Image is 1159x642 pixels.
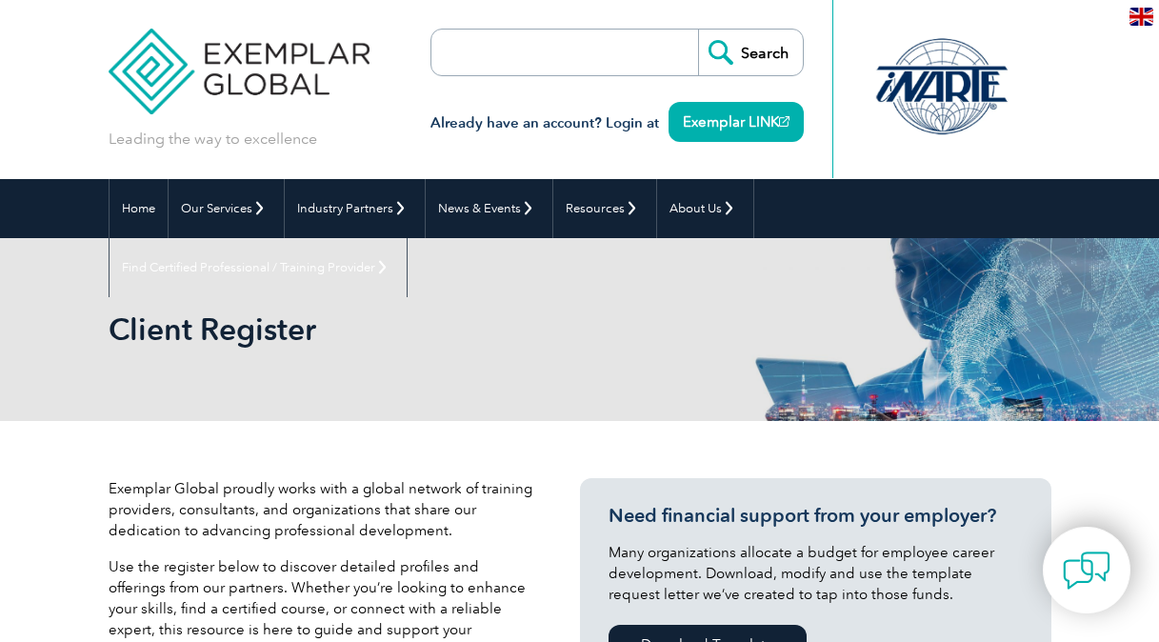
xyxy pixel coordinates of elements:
h3: Already have an account? Login at [430,111,804,135]
p: Many organizations allocate a budget for employee career development. Download, modify and use th... [609,542,1023,605]
h2: Client Register [109,314,769,345]
a: Resources [553,179,656,238]
img: contact-chat.png [1063,547,1110,594]
a: Our Services [169,179,284,238]
p: Leading the way to excellence [109,129,317,150]
input: Search [698,30,803,75]
p: Exemplar Global proudly works with a global network of training providers, consultants, and organ... [109,478,533,541]
a: About Us [657,179,753,238]
a: Home [110,179,168,238]
a: Find Certified Professional / Training Provider [110,238,407,297]
a: News & Events [426,179,552,238]
img: open_square.png [779,116,789,127]
img: en [1129,8,1153,26]
a: Industry Partners [285,179,425,238]
h3: Need financial support from your employer? [609,504,1023,528]
a: Exemplar LINK [669,102,804,142]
